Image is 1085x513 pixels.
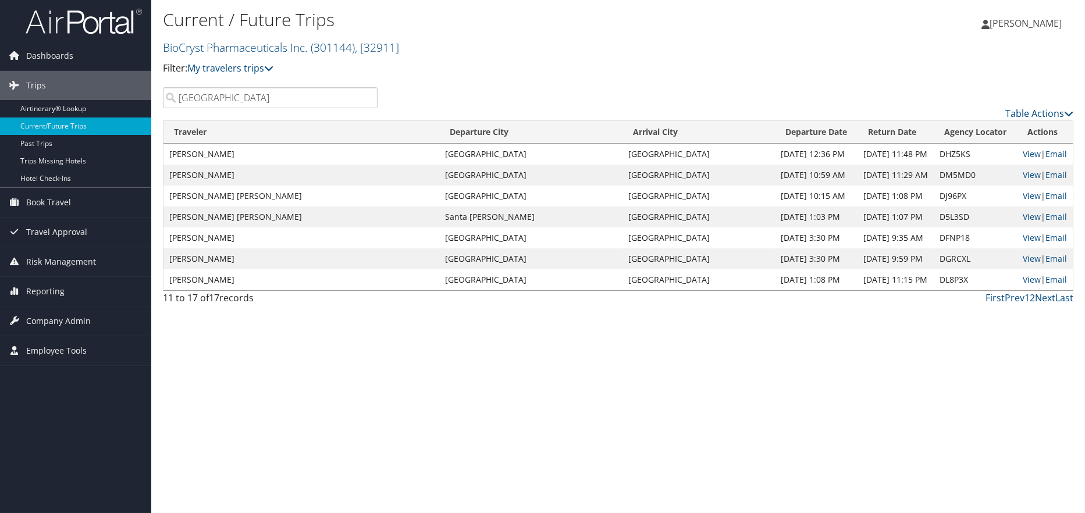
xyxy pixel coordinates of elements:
a: BioCryst Pharmaceuticals Inc. [163,40,399,55]
a: Next [1035,291,1055,304]
td: [DATE] 11:15 PM [858,269,934,290]
span: Reporting [26,277,65,306]
td: [DATE] 11:48 PM [858,144,934,165]
td: DFNP18 [934,227,1017,248]
td: DJ96PX [934,186,1017,206]
a: First [986,291,1005,304]
td: [GEOGRAPHIC_DATA] [439,165,622,186]
td: [GEOGRAPHIC_DATA] [622,186,775,206]
a: Email [1045,169,1067,180]
a: Email [1045,232,1067,243]
td: [PERSON_NAME] [163,227,439,248]
td: DHZ5KS [934,144,1017,165]
span: Risk Management [26,247,96,276]
input: Search Traveler or Arrival City [163,87,378,108]
a: Email [1045,148,1067,159]
td: | [1017,165,1073,186]
a: View [1023,211,1041,222]
img: airportal-logo.png [26,8,142,35]
a: Email [1045,274,1067,285]
td: [PERSON_NAME] [163,144,439,165]
h1: Current / Future Trips [163,8,770,32]
td: [GEOGRAPHIC_DATA] [622,227,775,248]
td: [GEOGRAPHIC_DATA] [622,165,775,186]
td: DGRCXL [934,248,1017,269]
a: Email [1045,253,1067,264]
span: 17 [209,291,219,304]
td: [PERSON_NAME] [163,165,439,186]
td: [DATE] 3:30 PM [775,248,858,269]
div: 11 to 17 of records [163,291,378,311]
th: Agency Locator: activate to sort column ascending [934,121,1017,144]
td: | [1017,269,1073,290]
td: [DATE] 1:08 PM [775,269,858,290]
td: [DATE] 11:29 AM [858,165,934,186]
td: DM5MD0 [934,165,1017,186]
th: Actions [1017,121,1073,144]
span: Trips [26,71,46,100]
td: [DATE] 1:08 PM [858,186,934,206]
span: , [ 32911 ] [355,40,399,55]
td: | [1017,186,1073,206]
td: | [1017,248,1073,269]
td: Santa [PERSON_NAME] [439,206,622,227]
a: Prev [1005,291,1024,304]
span: ( 301144 ) [311,40,355,55]
a: View [1023,169,1041,180]
td: [PERSON_NAME] [163,248,439,269]
td: [GEOGRAPHIC_DATA] [439,248,622,269]
td: [GEOGRAPHIC_DATA] [622,248,775,269]
a: View [1023,274,1041,285]
a: Last [1055,291,1073,304]
a: Email [1045,190,1067,201]
td: [DATE] 10:15 AM [775,186,858,206]
a: My travelers trips [187,62,273,74]
td: [GEOGRAPHIC_DATA] [439,227,622,248]
td: [PERSON_NAME] [PERSON_NAME] [163,206,439,227]
td: [DATE] 10:59 AM [775,165,858,186]
td: [GEOGRAPHIC_DATA] [439,269,622,290]
a: View [1023,232,1041,243]
span: Dashboards [26,41,73,70]
td: D5L3SD [934,206,1017,227]
td: [GEOGRAPHIC_DATA] [439,144,622,165]
td: [DATE] 9:35 AM [858,227,934,248]
td: [GEOGRAPHIC_DATA] [622,144,775,165]
td: [PERSON_NAME] [163,269,439,290]
a: 1 [1024,291,1030,304]
th: Departure Date: activate to sort column descending [775,121,858,144]
td: [DATE] 1:03 PM [775,206,858,227]
td: [DATE] 1:07 PM [858,206,934,227]
a: View [1023,148,1041,159]
a: Email [1045,211,1067,222]
td: [GEOGRAPHIC_DATA] [622,269,775,290]
td: | [1017,144,1073,165]
td: DL8P3X [934,269,1017,290]
td: [DATE] 9:59 PM [858,248,934,269]
span: Travel Approval [26,218,87,247]
span: Employee Tools [26,336,87,365]
span: [PERSON_NAME] [990,17,1062,30]
a: 2 [1030,291,1035,304]
a: View [1023,253,1041,264]
td: [DATE] 12:36 PM [775,144,858,165]
th: Departure City: activate to sort column ascending [439,121,622,144]
a: [PERSON_NAME] [981,6,1073,41]
th: Arrival City: activate to sort column ascending [622,121,775,144]
td: | [1017,227,1073,248]
th: Traveler: activate to sort column ascending [163,121,439,144]
td: [GEOGRAPHIC_DATA] [622,206,775,227]
span: Company Admin [26,307,91,336]
a: Table Actions [1005,107,1073,120]
span: Book Travel [26,188,71,217]
p: Filter: [163,61,770,76]
td: [GEOGRAPHIC_DATA] [439,186,622,206]
th: Return Date: activate to sort column ascending [858,121,934,144]
td: [PERSON_NAME] [PERSON_NAME] [163,186,439,206]
a: View [1023,190,1041,201]
td: | [1017,206,1073,227]
td: [DATE] 3:30 PM [775,227,858,248]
